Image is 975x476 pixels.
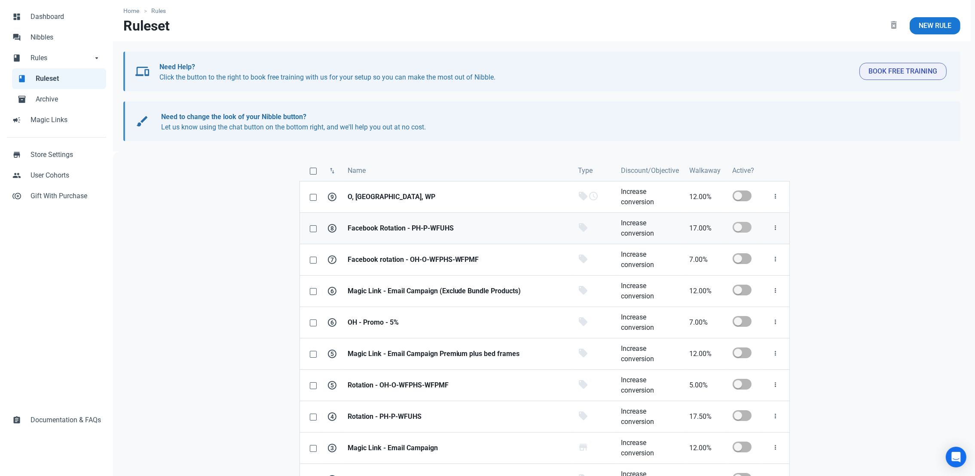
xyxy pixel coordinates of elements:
[31,170,101,181] span: User Cohorts
[889,20,899,30] span: delete_forever
[161,112,938,132] p: Let us know using the chat button on the bottom right, and we'll help you out at no cost.
[7,48,106,68] a: bookRulesarrow_drop_down
[7,27,106,48] a: forumNibbles
[328,350,336,358] span: 5
[12,32,21,41] span: forum
[621,166,679,176] span: Discount/Objective
[342,433,573,464] a: Magic Link - Email Campaign
[578,254,589,264] span: local_offer
[733,166,755,176] span: Active?
[342,244,573,275] a: Facebook rotation - OH-O-WFPHS-WFPMF
[328,318,336,327] span: 6
[342,307,573,338] a: OH - Promo - 5%
[578,222,589,233] span: local_offer
[342,338,573,369] a: Magic Link - Email Campaign Premium plus bed frames
[589,191,599,201] span: schedule
[348,380,568,390] strong: Rotation - OH-O-WFPHS-WFPMF
[616,338,685,369] a: Increase conversion
[685,433,727,464] a: 12.00%
[578,348,589,358] span: local_offer
[685,244,727,275] a: 7.00%
[881,17,906,34] button: delete_forever
[12,68,106,89] a: bookRuleset
[18,74,26,82] span: book
[685,370,727,401] a: 5.00%
[123,18,170,34] h1: Ruleset
[123,6,144,15] a: Home
[135,114,149,128] span: brush
[12,415,21,424] span: assignment
[685,181,727,212] a: 12.00%
[348,286,568,296] strong: Magic Link - Email Campaign (Exclude Bundle Products)
[328,444,336,452] span: 3
[12,53,21,61] span: book
[31,32,101,43] span: Nibbles
[7,6,106,27] a: dashboardDashboard
[616,307,685,338] a: Increase conversion
[578,411,589,421] span: local_offer
[31,415,101,425] span: Documentation & FAQs
[31,115,101,125] span: Magic Links
[36,94,101,104] span: Archive
[578,166,593,176] span: Type
[342,276,573,307] a: Magic Link - Email Campaign (Exclude Bundle Products)
[348,349,568,359] strong: Magic Link - Email Campaign Premium plus bed frames
[12,170,21,179] span: people
[159,63,195,71] b: Need Help?
[348,192,568,202] strong: O, [GEOGRAPHIC_DATA], WP
[616,181,685,212] a: Increase conversion
[161,113,306,121] b: Need to change the look of your Nibble button?
[7,110,106,130] a: campaignMagic Links
[31,191,101,201] span: Gift With Purchase
[348,412,568,422] strong: Rotation - PH-P-WFUHS
[12,150,21,158] span: store
[7,186,106,206] a: control_point_duplicateGift With Purchase
[578,316,589,327] span: local_offer
[36,74,101,84] span: Ruleset
[578,285,589,295] span: local_offer
[616,276,685,307] a: Increase conversion
[12,12,21,20] span: dashboard
[328,381,336,390] span: 5
[7,410,106,430] a: assignmentDocumentation & FAQs
[92,53,101,61] span: arrow_drop_down
[328,287,336,295] span: 6
[12,115,21,123] span: campaign
[31,150,101,160] span: Store Settings
[919,21,951,31] span: New Rule
[348,166,366,176] span: Name
[348,317,568,328] strong: OH - Promo - 5%
[910,17,960,34] a: New Rule
[342,401,573,432] a: Rotation - PH-P-WFUHS
[685,338,727,369] a: 12.00%
[328,412,336,421] span: 4
[946,447,966,467] div: Open Intercom Messenger
[616,213,685,244] a: Increase conversion
[159,62,852,83] p: Click the button to the right to book free training with us for your setup so you can make the mo...
[31,53,92,63] span: Rules
[31,12,101,22] span: Dashboard
[685,276,727,307] a: 12.00%
[685,213,727,244] a: 17.00%
[328,224,336,233] span: 8
[578,191,589,201] span: local_offer
[348,255,568,265] strong: Facebook rotation - OH-O-WFPHS-WFPMF
[868,66,938,77] span: Book Free Training
[685,401,727,432] a: 17.50%
[616,370,685,401] a: Increase conversion
[342,370,573,401] a: Rotation - OH-O-WFPHS-WFPMF
[7,165,106,186] a: peopleUser Cohorts
[342,213,573,244] a: Facebook Rotation - PH-P-WFUHS
[690,166,721,176] span: Walkaway
[12,191,21,200] span: control_point_duplicate
[578,379,589,390] span: local_offer
[135,64,149,78] span: devices
[348,223,568,233] strong: Facebook Rotation - PH-P-WFUHS
[616,433,685,464] a: Increase conversion
[685,307,727,338] a: 7.00%
[7,144,106,165] a: storeStore Settings
[328,167,336,175] span: swap_vert
[348,443,568,453] strong: Magic Link - Email Campaign
[328,193,336,201] span: 9
[328,255,336,264] span: 7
